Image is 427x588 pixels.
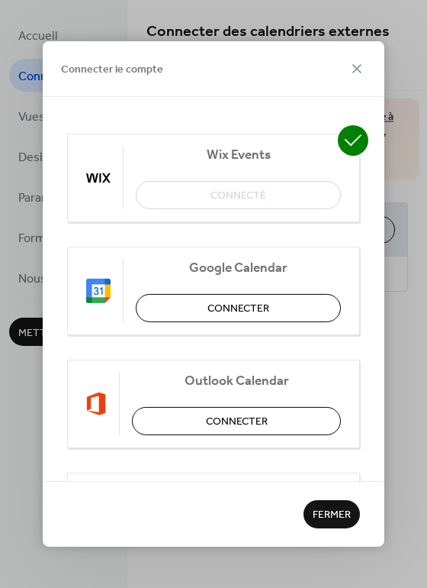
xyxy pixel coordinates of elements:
span: Fermer [313,508,351,524]
img: google [86,279,111,303]
span: Wix Events [136,147,341,163]
button: Connecter [132,407,341,435]
span: Google Calendar [136,260,341,276]
img: wix [86,166,111,190]
span: Outlook Calendar [132,373,341,389]
button: Connecter [136,294,341,322]
img: outlook [86,392,107,416]
button: Fermer [303,500,360,528]
span: Connecter [206,414,268,430]
span: Connecter le compte [61,62,163,78]
span: Connecter [207,301,269,317]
